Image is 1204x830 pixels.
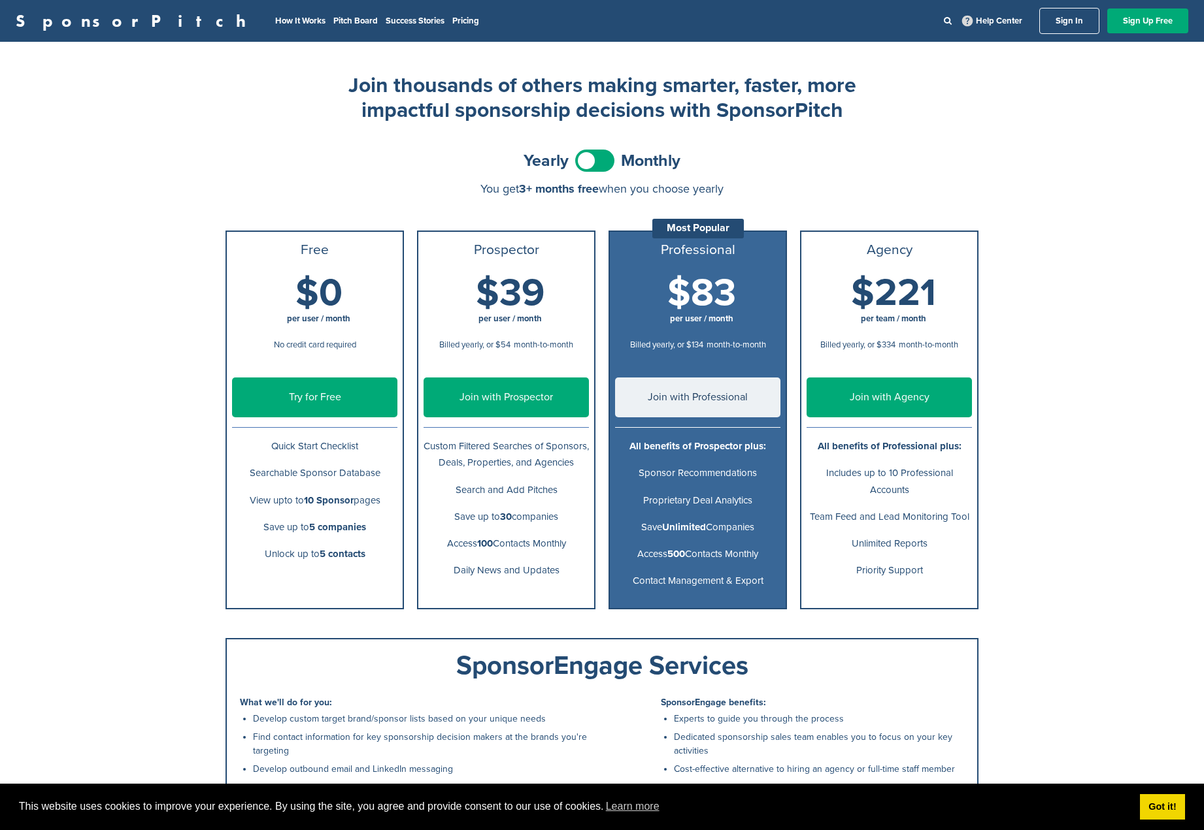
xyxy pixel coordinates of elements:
[514,340,573,350] span: month-to-month
[524,153,569,169] span: Yearly
[477,537,493,549] b: 100
[287,313,350,324] span: per user / month
[674,730,964,758] li: Dedicated sponsorship sales team enables you to focus on your key activities
[1140,794,1185,820] a: dismiss cookie message
[807,535,972,552] p: Unlimited Reports
[341,73,863,123] h2: Join thousands of others making smarter, faster, more impactful sponsorship decisions with Sponso...
[240,697,332,708] b: What we'll do for you:
[615,465,780,481] p: Sponsor Recommendations
[424,377,589,417] a: Join with Prospector
[604,797,661,816] a: learn more about cookies
[861,313,926,324] span: per team / month
[309,521,366,533] b: 5 companies
[232,377,397,417] a: Try for Free
[1107,8,1188,33] a: Sign Up Free
[621,153,680,169] span: Monthly
[424,562,589,579] p: Daily News and Updates
[478,313,542,324] span: per user / month
[424,482,589,498] p: Search and Add Pitches
[253,762,595,776] li: Develop outbound email and LinkedIn messaging
[424,242,589,258] h3: Prospector
[500,511,512,522] b: 30
[807,562,972,579] p: Priority Support
[253,730,595,758] li: Find contact information for key sponsorship decision makers at the brands you're targeting
[667,270,736,316] span: $83
[807,242,972,258] h3: Agency
[240,652,964,678] div: SponsorEngage Services
[275,16,326,26] a: How It Works
[232,242,397,258] h3: Free
[519,182,599,196] span: 3+ months free
[476,270,544,316] span: $39
[295,270,343,316] span: $0
[232,519,397,535] p: Save up to
[320,548,365,560] b: 5 contacts
[818,440,962,452] b: All benefits of Professional plus:
[674,712,964,726] li: Experts to guide you through the process
[652,219,744,238] div: Most Popular
[424,438,589,471] p: Custom Filtered Searches of Sponsors, Deals, Properties, and Agencies
[439,340,510,350] span: Billed yearly, or $54
[807,509,972,525] p: Team Feed and Lead Monitoring Tool
[615,546,780,562] p: Access Contacts Monthly
[615,242,780,258] h3: Professional
[629,440,766,452] b: All benefits of Prospector plus:
[232,492,397,509] p: View upto to pages
[707,340,766,350] span: month-to-month
[807,465,972,498] p: Includes up to 10 Professional Accounts
[452,16,479,26] a: Pricing
[674,762,964,776] li: Cost-effective alternative to hiring an agency or full-time staff member
[615,492,780,509] p: Proprietary Deal Analytics
[615,377,780,417] a: Join with Professional
[253,780,595,794] li: Assist with creating pitch decks, pricing, and agreements
[232,465,397,481] p: Searchable Sponsor Database
[960,13,1025,29] a: Help Center
[386,16,444,26] a: Success Stories
[661,697,766,708] b: SponsorEngage benefits:
[667,548,685,560] b: 500
[304,494,354,506] b: 10 Sponsor
[232,438,397,455] p: Quick Start Checklist
[820,340,895,350] span: Billed yearly, or $334
[662,521,706,533] b: Unlimited
[1039,8,1099,34] a: Sign In
[851,270,936,316] span: $221
[807,377,972,417] a: Join with Agency
[16,12,254,29] a: SponsorPitch
[615,519,780,535] p: Save Companies
[424,509,589,525] p: Save up to companies
[333,16,378,26] a: Pitch Board
[232,546,397,562] p: Unlock up to
[424,535,589,552] p: Access Contacts Monthly
[670,313,733,324] span: per user / month
[630,340,703,350] span: Billed yearly, or $134
[226,182,978,195] div: You get when you choose yearly
[19,797,1129,816] span: This website uses cookies to improve your experience. By using the site, you agree and provide co...
[274,340,356,350] span: No credit card required
[253,712,595,726] li: Develop custom target brand/sponsor lists based on your unique needs
[899,340,958,350] span: month-to-month
[615,573,780,589] p: Contact Management & Export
